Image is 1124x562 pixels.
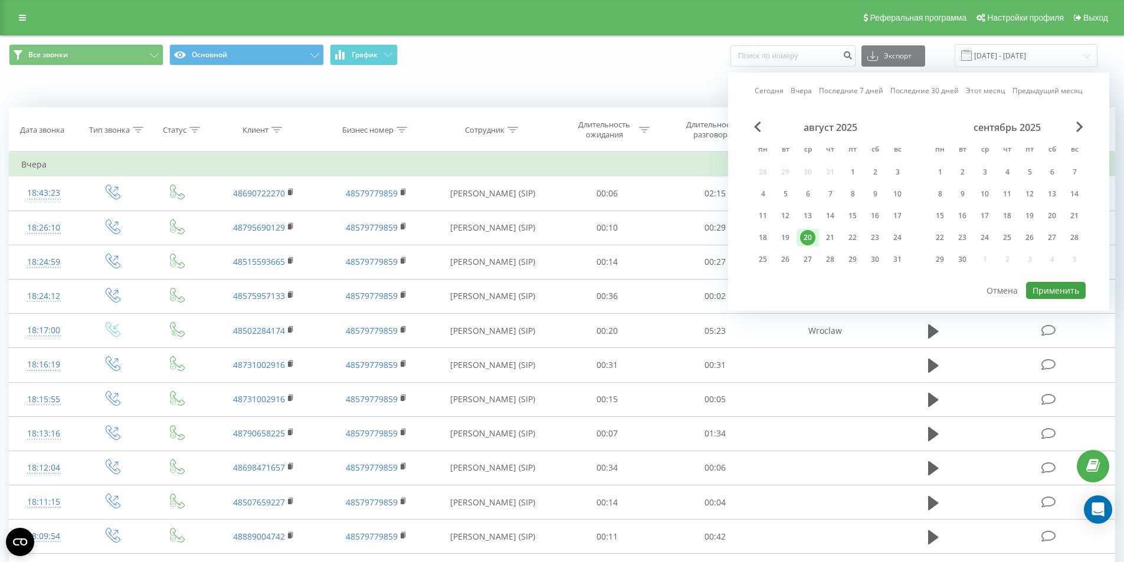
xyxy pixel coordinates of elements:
[800,252,815,267] div: 27
[861,45,925,67] button: Экспорт
[778,186,793,202] div: 5
[233,256,285,267] a: 48515593665
[553,520,661,554] td: 00:11
[996,229,1018,247] div: чт 25 сент. 2025 г.
[1044,208,1060,224] div: 20
[346,188,398,199] a: 48579779859
[1041,163,1063,181] div: сб 6 сент. 2025 г.
[21,388,67,411] div: 18:15:55
[21,422,67,445] div: 18:13:16
[776,142,794,159] abbr: вторник
[21,251,67,274] div: 18:24:59
[932,186,948,202] div: 8
[1067,208,1082,224] div: 21
[661,485,769,520] td: 00:04
[822,186,838,202] div: 7
[998,142,1016,159] abbr: четверг
[955,186,970,202] div: 9
[1084,495,1112,524] div: Open Intercom Messenger
[977,208,992,224] div: 17
[9,44,163,65] button: Все звонки
[1044,186,1060,202] div: 13
[1041,229,1063,247] div: сб 27 сент. 2025 г.
[955,165,970,180] div: 2
[752,229,774,247] div: пн 18 авг. 2025 г.
[432,211,553,245] td: [PERSON_NAME] (SIP)
[867,186,883,202] div: 9
[955,252,970,267] div: 30
[821,142,839,159] abbr: четверг
[800,230,815,245] div: 20
[169,44,324,65] button: Основной
[977,230,992,245] div: 24
[974,229,996,247] div: ср 24 сент. 2025 г.
[1063,207,1086,225] div: вс 21 сент. 2025 г.
[774,207,797,225] div: вт 12 авг. 2025 г.
[163,125,186,135] div: Статус
[886,229,909,247] div: вс 24 авг. 2025 г.
[890,85,959,96] a: Последние 30 дней
[661,245,769,279] td: 00:27
[21,491,67,514] div: 18:11:15
[864,207,886,225] div: сб 16 авг. 2025 г.
[1000,230,1015,245] div: 25
[797,251,819,268] div: ср 27 авг. 2025 г.
[932,208,948,224] div: 15
[1000,165,1015,180] div: 4
[980,282,1024,299] button: Отмена
[769,314,881,348] td: Wroclaw
[890,230,905,245] div: 24
[845,186,860,202] div: 8
[845,252,860,267] div: 29
[955,230,970,245] div: 23
[1022,165,1037,180] div: 5
[346,462,398,473] a: 48579779859
[867,208,883,224] div: 16
[774,185,797,203] div: вт 5 авг. 2025 г.
[553,348,661,382] td: 00:31
[841,163,864,181] div: пт 1 авг. 2025 г.
[774,251,797,268] div: вт 26 авг. 2025 г.
[929,163,951,181] div: пн 1 сент. 2025 г.
[841,229,864,247] div: пт 22 авг. 2025 г.
[932,230,948,245] div: 22
[841,185,864,203] div: пт 8 авг. 2025 г.
[819,207,841,225] div: чт 14 авг. 2025 г.
[233,290,285,301] a: 48575957133
[1044,230,1060,245] div: 27
[1026,282,1086,299] button: Применить
[1043,142,1061,159] abbr: суббота
[89,125,130,135] div: Тип звонка
[752,121,909,133] div: август 2025
[233,325,285,336] a: 48502284174
[932,165,948,180] div: 1
[864,163,886,181] div: сб 2 авг. 2025 г.
[974,185,996,203] div: ср 10 сент. 2025 г.
[951,185,974,203] div: вт 9 сент. 2025 г.
[754,121,761,132] span: Previous Month
[1000,186,1015,202] div: 11
[974,163,996,181] div: ср 3 сент. 2025 г.
[886,207,909,225] div: вс 17 авг. 2025 г.
[346,531,398,542] a: 48579779859
[951,251,974,268] div: вт 30 сент. 2025 г.
[1067,230,1082,245] div: 28
[1021,142,1038,159] abbr: пятница
[890,208,905,224] div: 17
[432,176,553,211] td: [PERSON_NAME] (SIP)
[1066,142,1083,159] abbr: воскресенье
[955,208,970,224] div: 16
[929,229,951,247] div: пн 22 сент. 2025 г.
[822,230,838,245] div: 21
[929,251,951,268] div: пн 29 сент. 2025 г.
[797,185,819,203] div: ср 6 авг. 2025 г.
[864,251,886,268] div: сб 30 авг. 2025 г.
[553,245,661,279] td: 00:14
[791,85,812,96] a: Вчера
[1018,207,1041,225] div: пт 19 сент. 2025 г.
[233,359,285,370] a: 48731002916
[755,230,771,245] div: 18
[233,497,285,508] a: 48507659227
[730,45,856,67] input: Поиск по номеру
[346,359,398,370] a: 48579779859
